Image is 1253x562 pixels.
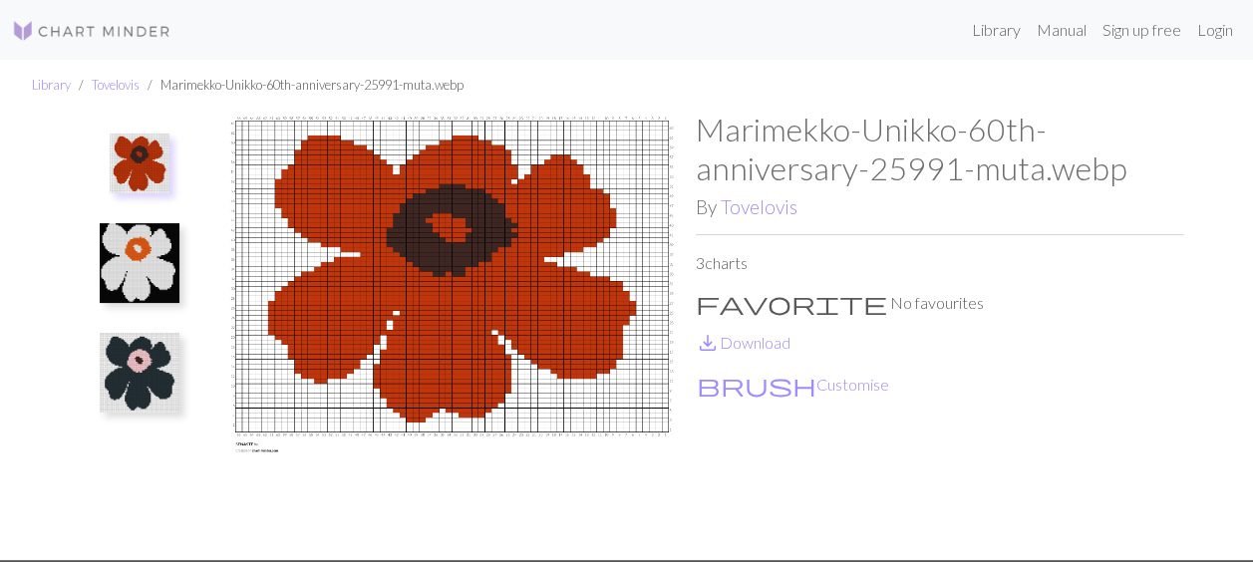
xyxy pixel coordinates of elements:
[1029,10,1095,50] a: Manual
[696,333,790,352] a: DownloadDownload
[696,372,890,398] button: CustomiseCustomise
[696,289,887,317] span: favorite
[1189,10,1241,50] a: Login
[696,291,887,315] i: Favourite
[697,371,816,399] span: brush
[964,10,1029,50] a: Library
[1095,10,1189,50] a: Sign up free
[12,19,171,43] img: Logo
[696,291,1183,315] p: No favourites
[92,77,140,93] a: Tovelovis
[696,111,1183,187] h1: Marimekko-Unikko-60th-anniversary-25991-muta.webp
[140,76,464,95] li: Marimekko-Unikko-60th-anniversary-25991-muta.webp
[696,331,720,355] i: Download
[100,223,179,303] img: Copy of Marimekko-Unikko-60th-anniversary-25991-muta.webp
[100,333,179,413] img: BLÅ
[696,329,720,357] span: save_alt
[208,111,696,560] img: SENASTE
[32,77,71,93] a: Library
[697,373,816,397] i: Customise
[696,251,1183,275] p: 3 charts
[696,195,1183,218] h2: By
[721,195,797,218] a: Tovelovis
[110,134,169,193] img: SENASTE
